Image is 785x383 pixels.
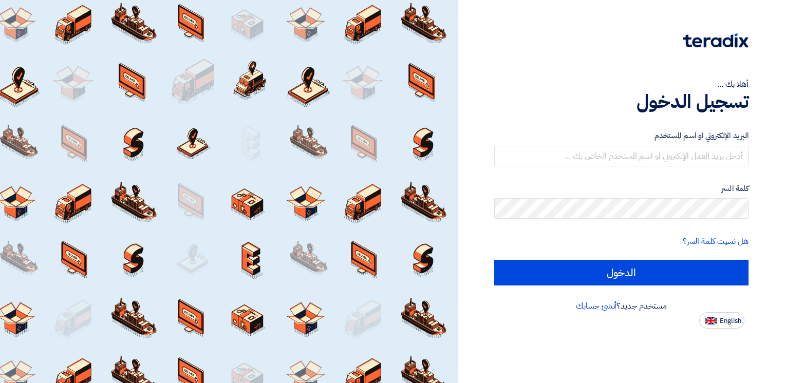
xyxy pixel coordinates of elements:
[494,78,749,90] div: أهلا بك ...
[494,260,749,285] input: الدخول
[576,300,616,312] a: أنشئ حسابك
[683,235,749,247] a: هل نسيت كلمة السر؟
[683,33,749,48] img: Teradix logo
[494,130,749,142] label: البريد الإلكتروني او اسم المستخدم
[494,300,749,312] div: مستخدم جديد؟
[699,312,744,329] button: English
[705,317,717,324] img: en-US.png
[494,183,749,195] label: كلمة السر
[494,90,749,113] h1: تسجيل الدخول
[720,317,741,324] span: English
[494,146,749,166] input: أدخل بريد العمل الإلكتروني او اسم المستخدم الخاص بك ...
